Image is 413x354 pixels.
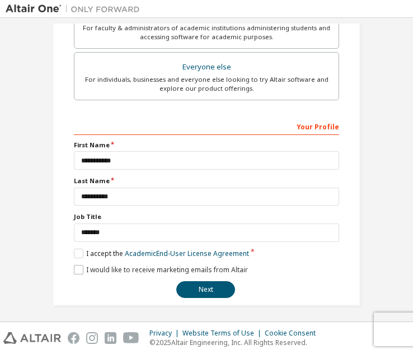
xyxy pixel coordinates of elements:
div: Cookie Consent [265,329,322,338]
a: Academic End-User License Agreement [125,249,249,258]
div: Your Profile [74,117,339,135]
img: linkedin.svg [105,332,116,344]
img: youtube.svg [123,332,139,344]
div: Website Terms of Use [182,329,265,338]
label: I would like to receive marketing emails from Altair [74,265,248,274]
button: Next [176,281,235,298]
label: First Name [74,141,339,150]
p: © 2025 Altair Engineering, Inc. All Rights Reserved. [149,338,322,347]
div: Privacy [149,329,182,338]
div: Everyone else [81,59,332,75]
label: Last Name [74,176,339,185]
img: facebook.svg [68,332,79,344]
label: Job Title [74,212,339,221]
div: For faculty & administrators of academic institutions administering students and accessing softwa... [81,24,332,41]
img: instagram.svg [86,332,98,344]
img: Altair One [6,3,146,15]
img: altair_logo.svg [3,332,61,344]
label: I accept the [74,249,249,258]
div: For individuals, businesses and everyone else looking to try Altair software and explore our prod... [81,75,332,93]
